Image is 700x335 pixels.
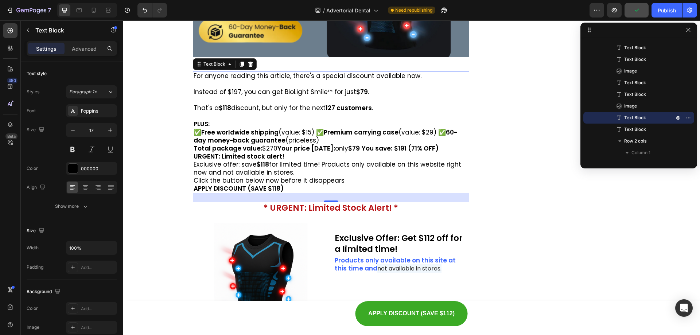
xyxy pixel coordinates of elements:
strong: URGENT: Limited stock alert! [71,132,162,140]
div: Poppins [81,108,115,114]
div: Text Block [79,40,104,47]
strong: Free worldwide shipping [78,108,156,116]
strong: PLUS: [71,99,87,108]
p: For anyone reading this article, there's a special discount available now. [71,51,346,59]
strong: $118 [134,140,146,148]
p: Settings [36,45,57,52]
div: Publish [658,7,676,14]
div: Size [27,125,46,135]
p: APPLY DISCOUNT (SAVE $112) [245,288,332,299]
p: Instead of $197, you can get BioLight Smile™ for just . [71,67,346,75]
input: Auto [66,241,117,254]
strong: APPLY DISCOUNT (SAVE $118) [71,164,161,172]
div: 450 [7,78,17,83]
p: Text Block [35,26,97,35]
span: Paragraph 1* [69,89,97,95]
span: not available in stores. [254,244,319,252]
div: Font [27,108,36,114]
div: Rich Text Editor. Editing area: main [70,51,347,173]
strong: * URGENT: Limited Stock Alert! * [141,182,275,193]
strong: $79 [225,124,237,132]
div: Open Intercom Messenger [675,299,693,317]
strong: $191 (71% OFF) [271,124,316,132]
span: Image [624,67,637,75]
div: Beta [5,133,17,139]
div: Show more [55,203,89,210]
div: Padding [27,264,43,270]
div: Add... [81,264,115,271]
div: Width [27,245,39,251]
div: Add... [81,305,115,312]
strong: 127 customers [203,83,249,92]
button: Paragraph 1* [66,85,117,98]
button: Show more [27,200,117,213]
span: Column 1 [631,149,650,156]
strong: Exclusive Offer: Get $112 off for a limited time! [212,212,340,234]
strong: You save: [239,124,269,132]
strong: $118 [96,83,108,92]
div: Size [27,226,46,236]
strong: 60-day money-back guarantee [71,108,334,124]
div: Align [27,183,47,192]
div: Image [27,324,39,331]
span: Text Block [624,91,646,98]
div: Color [27,305,38,312]
button: Publish [652,3,682,17]
span: Row 2 cols [624,137,646,145]
div: Add... [81,324,115,331]
p: $270 only [71,124,346,132]
span: Need republishing [395,7,432,13]
strong: Premium carrying case [201,108,276,116]
strong: Total package value: [71,124,139,132]
span: Text Block [624,126,646,133]
span: Advertorial Dental [326,7,370,14]
div: Undo/Redo [137,3,167,17]
a: APPLY DISCOUNT (SAVE $112) [233,281,345,306]
div: Styles [27,89,39,95]
span: Image [624,102,637,110]
div: Color [27,165,38,172]
p: Exclusive offer: save for limited time! Products only available on this website right now and not... [71,140,346,156]
p: Click the button below now before it disappears [71,156,346,164]
p: ✅ (value: $15) ✅ (value: $29) ✅ (priceless) [71,108,346,124]
u: Products only available on this site at this time and [212,235,333,252]
iframe: Design area [123,20,700,335]
span: Text Block [624,114,646,121]
p: That's a discount, but only for the next . [71,83,346,91]
p: 7 [48,6,51,15]
button: 7 [3,3,54,17]
div: 000000 [81,165,115,172]
p: Advanced [72,45,97,52]
span: Text Block [624,79,646,86]
div: Text style [27,70,47,77]
strong: $79 [233,67,245,76]
div: Background [27,287,62,297]
span: / [323,7,325,14]
strong: Your price [DATE]: [155,124,212,132]
span: Text Block [624,56,646,63]
span: Text Block [624,44,646,51]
